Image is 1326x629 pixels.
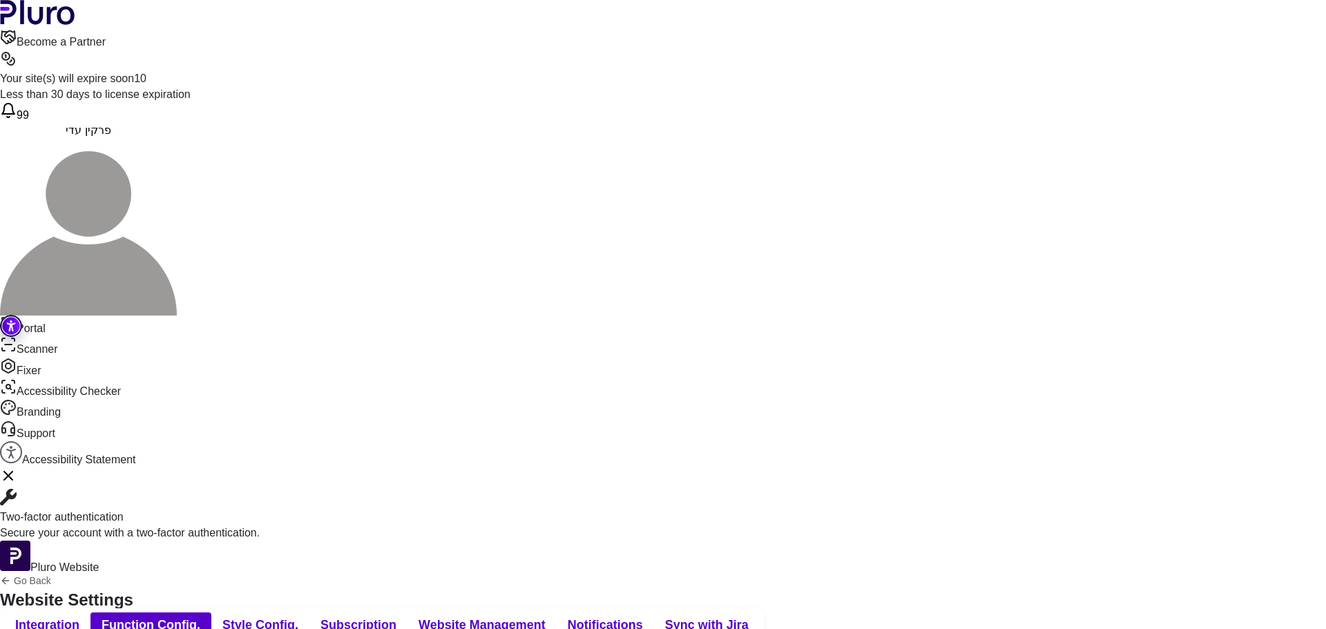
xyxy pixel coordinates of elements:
[134,72,146,84] span: 10
[66,124,110,136] span: פרקין עדי
[17,109,29,121] span: 99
